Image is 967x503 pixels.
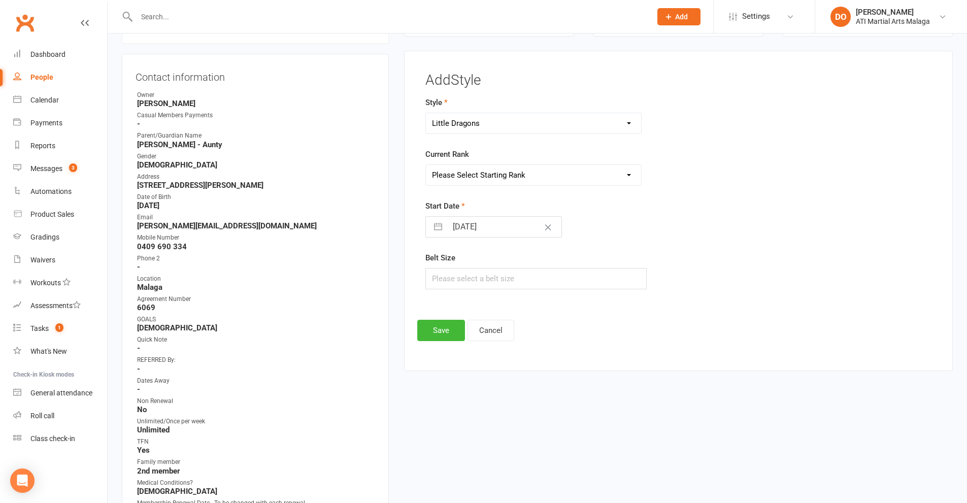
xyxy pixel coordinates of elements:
[30,347,67,355] div: What's New
[69,163,77,172] span: 3
[137,457,375,467] div: Family member
[425,96,448,109] label: Style
[425,200,465,212] label: Start Date
[447,217,561,237] input: Select Start Date
[468,320,514,341] button: Cancel
[137,242,375,251] strong: 0409 690 334
[13,340,107,363] a: What's New
[137,221,375,230] strong: [PERSON_NAME][EMAIL_ADDRESS][DOMAIN_NAME]
[13,382,107,405] a: General attendance kiosk mode
[137,417,375,426] div: Unlimited/Once per week
[13,157,107,180] a: Messages 3
[137,283,375,292] strong: Malaga
[137,119,375,128] strong: -
[137,254,375,263] div: Phone 2
[137,152,375,161] div: Gender
[13,66,107,89] a: People
[137,181,375,190] strong: [STREET_ADDRESS][PERSON_NAME]
[417,320,465,341] button: Save
[830,7,851,27] div: DO
[10,468,35,493] div: Open Intercom Messenger
[13,135,107,157] a: Reports
[13,317,107,340] a: Tasks 1
[13,272,107,294] a: Workouts
[137,140,375,149] strong: [PERSON_NAME] - Aunty
[13,249,107,272] a: Waivers
[13,43,107,66] a: Dashboard
[137,201,375,210] strong: [DATE]
[137,303,375,312] strong: 6069
[137,323,375,332] strong: [DEMOGRAPHIC_DATA]
[137,131,375,141] div: Parent/Guardian Name
[137,385,375,394] strong: -
[137,405,375,414] strong: No
[30,412,54,420] div: Roll call
[13,89,107,112] a: Calendar
[137,335,375,345] div: Quick Note
[137,446,375,455] strong: Yes
[137,425,375,434] strong: Unlimited
[137,344,375,353] strong: -
[136,68,375,83] h3: Contact information
[30,73,53,81] div: People
[30,187,72,195] div: Automations
[13,294,107,317] a: Assessments
[134,10,644,24] input: Search...
[425,148,469,160] label: Current Rank
[137,90,375,100] div: Owner
[425,73,931,88] h3: Add Style
[137,111,375,120] div: Casual Members Payments
[137,99,375,108] strong: [PERSON_NAME]
[30,142,55,150] div: Reports
[137,487,375,496] strong: [DEMOGRAPHIC_DATA]
[137,355,375,365] div: REFERRED By:
[137,376,375,386] div: Dates Away
[30,233,59,241] div: Gradings
[856,8,930,17] div: [PERSON_NAME]
[55,323,63,332] span: 1
[30,210,74,218] div: Product Sales
[30,119,62,127] div: Payments
[137,172,375,182] div: Address
[30,434,75,443] div: Class check-in
[856,17,930,26] div: ATI Martial Arts Malaga
[657,8,701,25] button: Add
[137,315,375,324] div: GOALS
[137,262,375,272] strong: -
[742,5,770,28] span: Settings
[13,112,107,135] a: Payments
[137,396,375,406] div: Non Renewal
[137,233,375,243] div: Mobile Number
[137,192,375,202] div: Date of Birth
[30,50,65,58] div: Dashboard
[137,213,375,222] div: Email
[30,301,81,310] div: Assessments
[137,160,375,170] strong: [DEMOGRAPHIC_DATA]
[425,268,647,289] input: Please select a belt size
[137,274,375,284] div: Location
[30,324,49,332] div: Tasks
[675,13,688,21] span: Add
[30,96,59,104] div: Calendar
[13,427,107,450] a: Class kiosk mode
[539,217,557,237] button: Clear Date
[13,405,107,427] a: Roll call
[425,252,455,264] label: Belt Size
[137,466,375,476] strong: 2nd member
[30,256,55,264] div: Waivers
[13,203,107,226] a: Product Sales
[137,437,375,447] div: TFN
[30,389,92,397] div: General attendance
[30,164,62,173] div: Messages
[13,226,107,249] a: Gradings
[30,279,61,287] div: Workouts
[137,294,375,304] div: Agreement Number
[13,180,107,203] a: Automations
[137,364,375,374] strong: -
[12,10,38,36] a: Clubworx
[137,478,375,488] div: Medical Conditions?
